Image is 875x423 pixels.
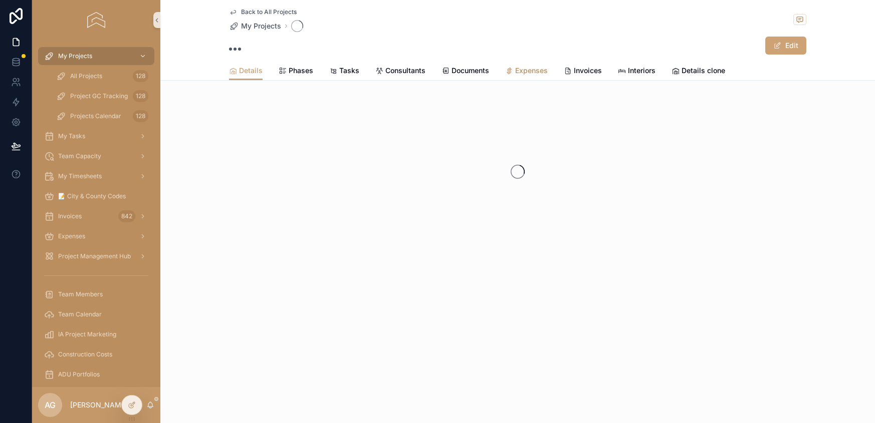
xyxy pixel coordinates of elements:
img: App logo [87,12,105,28]
span: Back to All Projects [241,8,297,16]
a: Expenses [38,227,154,245]
p: [PERSON_NAME] [70,400,128,410]
a: My Timesheets [38,167,154,185]
a: Team Calendar [38,305,154,323]
span: Team Members [58,290,103,298]
span: My Timesheets [58,172,102,180]
a: Project GC Tracking128 [50,87,154,105]
a: Back to All Projects [229,8,297,16]
span: Details clone [682,66,725,76]
div: 128 [133,90,148,102]
span: Expenses [515,66,548,76]
a: Consultants [375,62,425,82]
span: Team Calendar [58,310,102,318]
span: ADU Portfolios [58,370,100,378]
a: ADU Portfolios [38,365,154,383]
a: Phases [279,62,313,82]
a: My Projects [229,21,281,31]
a: Invoices [564,62,602,82]
span: IA Project Marketing [58,330,116,338]
span: All Projects [70,72,102,80]
a: Projects Calendar128 [50,107,154,125]
div: 128 [133,70,148,82]
a: Tasks [329,62,359,82]
span: Invoices [58,212,82,220]
span: AG [45,399,56,411]
a: Project Management Hub [38,247,154,265]
span: Project GC Tracking [70,92,128,100]
span: Details [239,66,263,76]
span: Construction Costs [58,350,112,358]
a: Team Capacity [38,147,154,165]
div: 128 [133,110,148,122]
a: Expenses [505,62,548,82]
span: Projects Calendar [70,112,121,120]
span: Interiors [628,66,655,76]
a: Construction Costs [38,345,154,363]
span: Team Capacity [58,152,101,160]
a: 📝 City & County Codes [38,187,154,205]
span: Documents [452,66,489,76]
a: Team Members [38,285,154,303]
a: Details [229,62,263,81]
a: All Projects128 [50,67,154,85]
div: 842 [118,210,135,222]
a: My Projects [38,47,154,65]
button: Edit [765,37,806,55]
a: My Tasks [38,127,154,145]
span: My Projects [58,52,92,60]
span: My Projects [241,21,281,31]
div: scrollable content [32,40,160,387]
span: Tasks [339,66,359,76]
span: Project Management Hub [58,252,131,260]
span: My Tasks [58,132,85,140]
a: Details clone [672,62,725,82]
a: IA Project Marketing [38,325,154,343]
span: Phases [289,66,313,76]
span: Expenses [58,232,85,240]
span: Consultants [385,66,425,76]
span: 📝 City & County Codes [58,192,126,200]
a: Invoices842 [38,207,154,225]
a: Documents [442,62,489,82]
span: Invoices [574,66,602,76]
a: Interiors [618,62,655,82]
